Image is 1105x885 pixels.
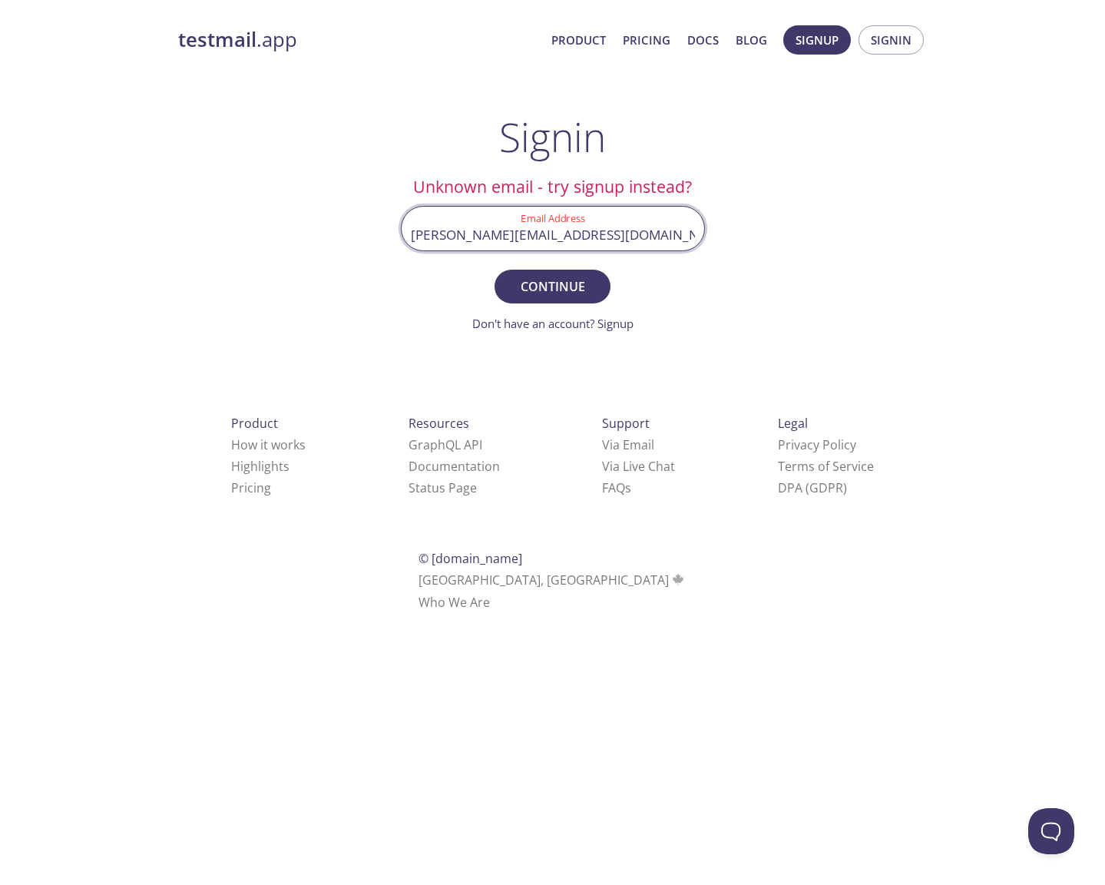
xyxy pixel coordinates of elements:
a: Via Live Chat [602,458,675,475]
a: Pricing [623,30,670,50]
button: Signup [783,25,851,55]
span: [GEOGRAPHIC_DATA], [GEOGRAPHIC_DATA] [419,572,686,588]
button: Continue [495,270,610,303]
a: Blog [736,30,767,50]
span: Legal [778,415,808,432]
h2: Unknown email - try signup instead? [401,174,705,200]
button: Signin [859,25,924,55]
a: testmail.app [178,27,539,53]
span: Signup [796,30,839,50]
span: s [625,479,631,496]
a: Highlights [231,458,289,475]
a: Via Email [602,436,654,453]
a: DPA (GDPR) [778,479,847,496]
h1: Signin [499,114,606,160]
a: GraphQL API [409,436,482,453]
span: Product [231,415,278,432]
a: Docs [687,30,719,50]
span: © [DOMAIN_NAME] [419,550,522,567]
a: Who We Are [419,594,490,611]
a: Privacy Policy [778,436,856,453]
a: Product [551,30,606,50]
span: Continue [511,276,593,297]
a: Don't have an account? Signup [472,316,634,331]
a: Documentation [409,458,500,475]
a: Status Page [409,479,477,496]
iframe: Help Scout Beacon - Open [1028,808,1074,854]
a: Pricing [231,479,271,496]
span: Resources [409,415,469,432]
a: FAQ [602,479,631,496]
span: Signin [871,30,911,50]
a: Terms of Service [778,458,874,475]
span: Support [602,415,650,432]
a: How it works [231,436,306,453]
strong: testmail [178,26,256,53]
